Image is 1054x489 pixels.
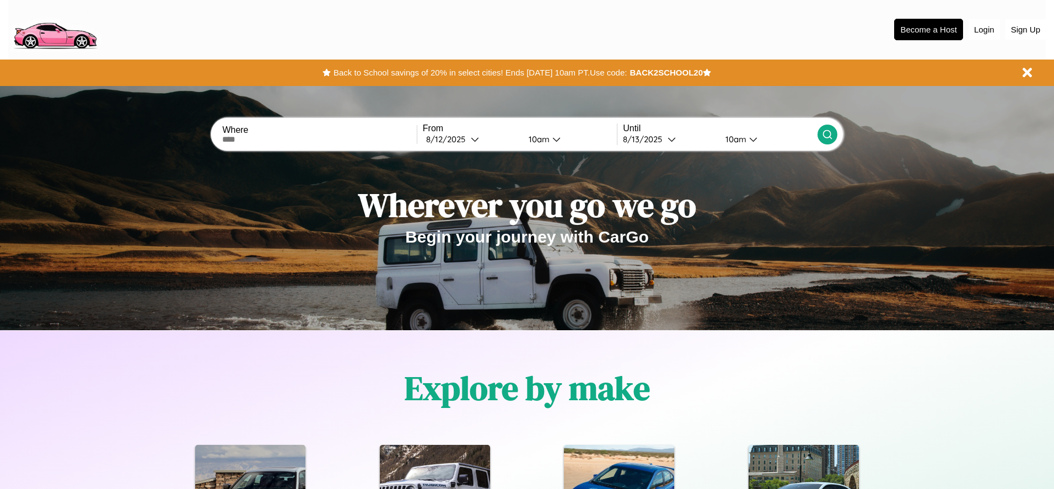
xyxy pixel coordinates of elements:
div: 8 / 13 / 2025 [623,134,668,144]
button: Become a Host [894,19,963,40]
label: From [423,123,617,133]
button: 8/12/2025 [423,133,520,145]
button: 10am [717,133,817,145]
b: BACK2SCHOOL20 [630,68,703,77]
div: 8 / 12 / 2025 [426,134,471,144]
div: 10am [523,134,552,144]
button: Sign Up [1005,19,1046,40]
h1: Explore by make [405,366,650,411]
button: Back to School savings of 20% in select cities! Ends [DATE] 10am PT.Use code: [331,65,630,80]
label: Where [222,125,416,135]
label: Until [623,123,817,133]
button: Login [969,19,1000,40]
button: 10am [520,133,617,145]
div: 10am [720,134,749,144]
img: logo [8,6,101,52]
